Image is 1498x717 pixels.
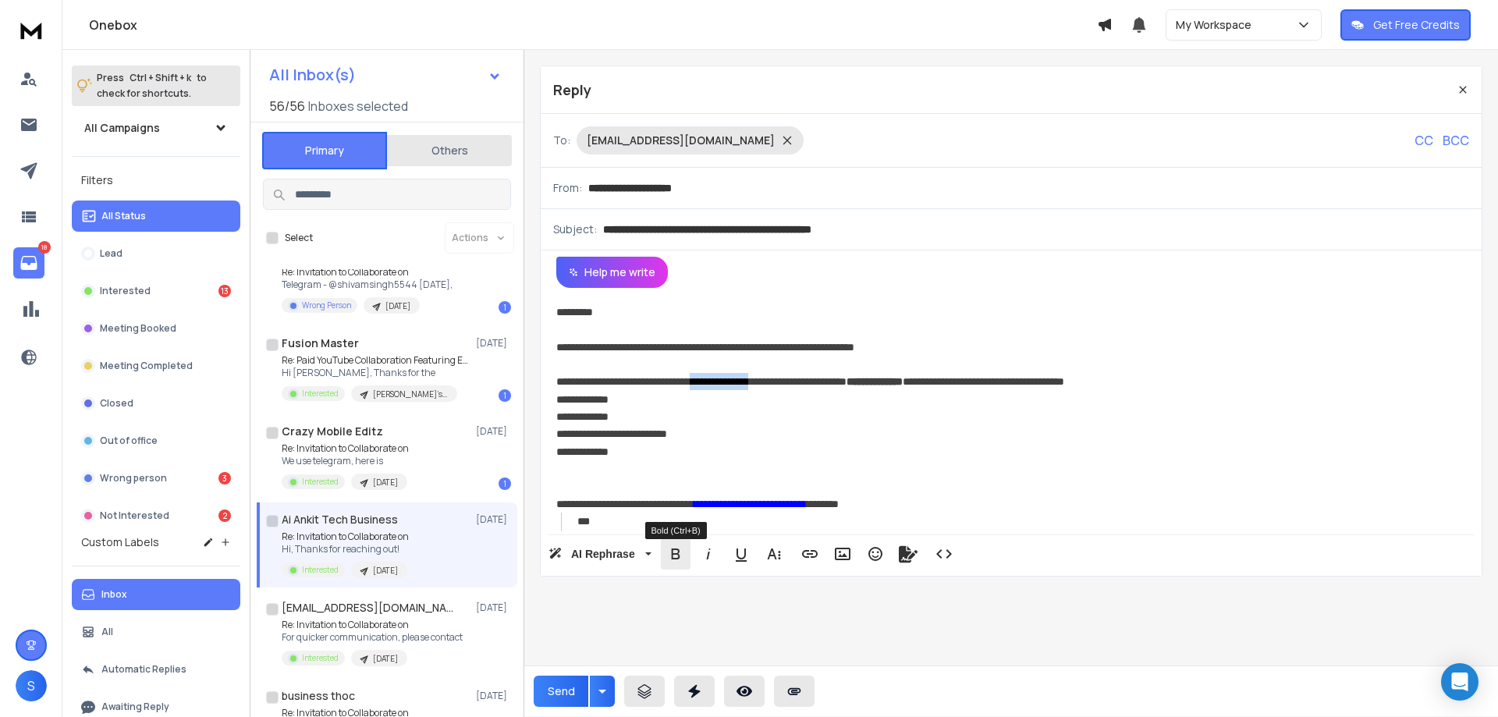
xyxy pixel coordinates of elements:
[282,631,463,644] p: For quicker communication, please contact
[893,538,923,570] button: Signature
[1443,131,1469,150] p: BCC
[302,476,339,488] p: Interested
[72,112,240,144] button: All Campaigns
[553,180,582,196] p: From:
[127,69,193,87] span: Ctrl + Shift + k
[476,690,511,702] p: [DATE]
[282,619,463,631] p: Re: Invitation to Collaborate on
[534,676,588,707] button: Send
[1176,17,1258,33] p: My Workspace
[72,425,240,456] button: Out of office
[282,424,383,439] h1: Crazy Mobile Editz
[568,548,638,561] span: AI Rephrase
[645,522,707,539] div: Bold (Ctrl+B)
[282,543,409,555] p: Hi, Thanks for reaching out!
[100,397,133,410] p: Closed
[269,67,356,83] h1: All Inbox(s)
[100,360,193,372] p: Meeting Completed
[308,97,408,115] h3: Inboxes selected
[218,285,231,297] div: 13
[100,247,122,260] p: Lead
[302,300,351,311] p: Wrong Person
[282,688,355,704] h1: business thoc
[72,654,240,685] button: Automatic Replies
[100,285,151,297] p: Interested
[861,538,890,570] button: Emoticons
[545,538,655,570] button: AI Rephrase
[1415,131,1433,150] p: CC
[101,701,169,713] p: Awaiting Reply
[282,367,469,379] p: Hi [PERSON_NAME], Thanks for the
[72,500,240,531] button: Not Interested2
[1441,663,1478,701] div: Open Intercom Messenger
[100,322,176,335] p: Meeting Booked
[553,79,591,101] p: Reply
[302,564,339,576] p: Interested
[100,509,169,522] p: Not Interested
[72,388,240,419] button: Closed
[282,354,469,367] p: Re: Paid YouTube Collaboration Featuring Envobyte Apps
[218,472,231,485] div: 3
[257,59,514,91] button: All Inbox(s)
[587,133,775,148] p: [EMAIL_ADDRESS][DOMAIN_NAME]
[282,335,359,351] h1: Fusion Master
[385,300,410,312] p: [DATE]
[101,663,186,676] p: Automatic Replies
[72,313,240,344] button: Meeting Booked
[97,70,207,101] p: Press to check for shortcuts.
[373,389,448,400] p: [PERSON_NAME]'s testing
[759,538,789,570] button: More Text
[499,389,511,402] div: 1
[101,210,146,222] p: All Status
[476,513,511,526] p: [DATE]
[499,477,511,490] div: 1
[476,425,511,438] p: [DATE]
[282,512,398,527] h1: Ai Ankit Tech Business
[269,97,305,115] span: 56 / 56
[72,238,240,269] button: Lead
[13,247,44,279] a: 18
[1340,9,1471,41] button: Get Free Credits
[828,538,857,570] button: Insert Image (Ctrl+P)
[72,616,240,648] button: All
[100,435,158,447] p: Out of office
[72,169,240,191] h3: Filters
[929,538,959,570] button: Code View
[387,133,512,168] button: Others
[72,463,240,494] button: Wrong person3
[262,132,387,169] button: Primary
[218,509,231,522] div: 2
[101,588,127,601] p: Inbox
[282,455,409,467] p: We use telegram, here is
[476,337,511,350] p: [DATE]
[476,602,511,614] p: [DATE]
[16,670,47,701] button: S
[84,120,160,136] h1: All Campaigns
[282,531,409,543] p: Re: Invitation to Collaborate on
[285,232,313,244] label: Select
[553,133,570,148] p: To:
[282,442,409,455] p: Re: Invitation to Collaborate on
[373,565,398,577] p: [DATE]
[553,222,597,237] p: Subject:
[72,201,240,232] button: All Status
[16,16,47,44] img: logo
[100,472,167,485] p: Wrong person
[302,388,339,399] p: Interested
[282,266,453,279] p: Re: Invitation to Collaborate on
[72,350,240,382] button: Meeting Completed
[81,534,159,550] h3: Custom Labels
[556,257,668,288] button: Help me write
[694,538,723,570] button: Italic (Ctrl+I)
[373,653,398,665] p: [DATE]
[302,652,339,664] p: Interested
[795,538,825,570] button: Insert Link (Ctrl+K)
[101,626,113,638] p: All
[282,600,453,616] h1: [EMAIL_ADDRESS][DOMAIN_NAME]
[373,477,398,488] p: [DATE]
[499,301,511,314] div: 1
[72,275,240,307] button: Interested13
[1373,17,1460,33] p: Get Free Credits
